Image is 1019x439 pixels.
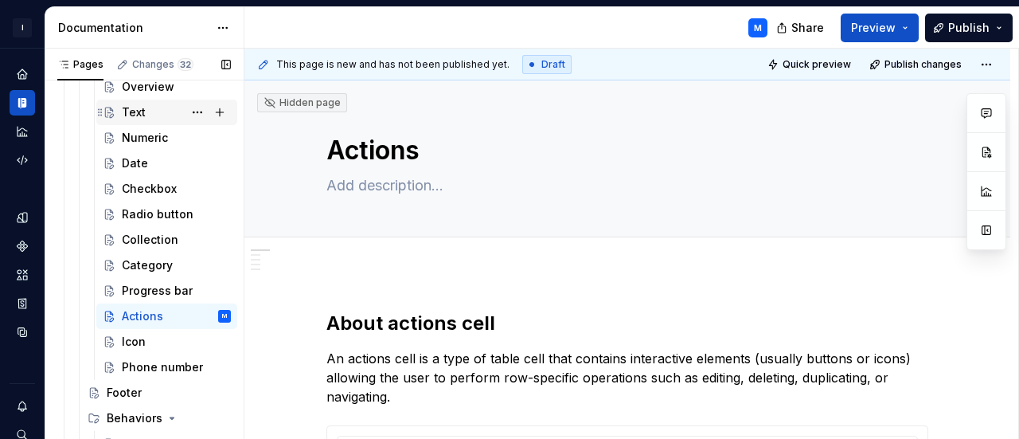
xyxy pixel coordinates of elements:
textarea: Actions [323,131,925,170]
button: Publish [925,14,1013,42]
a: Design tokens [10,205,35,230]
a: ActionsM [96,304,237,329]
span: 32 [178,58,193,71]
a: Radio button [96,202,237,227]
span: Draft [541,58,565,71]
div: Date [122,155,148,171]
div: Text [122,104,146,120]
button: Preview [841,14,919,42]
div: Hidden page [264,96,341,109]
span: Publish changes [884,58,962,71]
button: Notifications [10,394,35,419]
a: Icon [96,329,237,355]
div: Progress bar [122,283,193,299]
div: M [222,308,227,324]
div: I [13,18,32,37]
a: Storybook stories [10,291,35,316]
a: Category [96,253,237,278]
a: Checkbox [96,176,237,202]
div: Footer [107,385,142,401]
a: Components [10,233,35,259]
div: Changes [132,58,193,71]
div: Checkbox [122,181,177,197]
div: Radio button [122,206,193,222]
p: An actions cell is a type of table cell that contains interactive elements (usually buttons or ic... [326,349,928,406]
a: Documentation [10,90,35,116]
a: Code automation [10,147,35,173]
a: Overview [96,74,237,100]
a: Home [10,61,35,87]
span: Share [791,20,824,36]
a: Data sources [10,319,35,345]
div: Behaviors [107,410,162,426]
div: Numeric [122,130,168,146]
a: Phone number [96,355,237,380]
a: Text [96,100,237,125]
span: Quick preview [783,58,851,71]
a: Progress bar [96,278,237,304]
div: Overview [122,79,174,95]
button: I [3,10,41,45]
button: Share [768,14,834,42]
div: Behaviors [81,406,237,431]
div: Icon [122,334,146,350]
a: Footer [81,380,237,406]
div: Category [122,257,173,273]
div: Collection [122,232,178,248]
a: Date [96,151,237,176]
span: Publish [948,20,990,36]
button: Quick preview [763,53,858,76]
div: Documentation [58,20,209,36]
div: Actions [122,308,163,324]
div: Pages [57,58,103,71]
div: M [754,22,762,34]
div: Phone number [122,359,203,375]
button: Publish changes [865,53,969,76]
a: Numeric [96,125,237,151]
a: Assets [10,262,35,288]
span: Preview [851,20,896,36]
span: This page is new and has not been published yet. [276,58,509,71]
a: Collection [96,227,237,253]
h2: About actions cell [326,311,928,336]
a: Analytics [10,119,35,144]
